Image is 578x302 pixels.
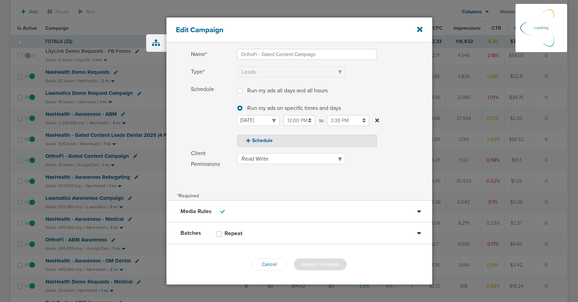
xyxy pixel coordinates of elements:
span: Run my ads all days and all hours [247,87,328,94]
span: Schedule [191,84,233,147]
select: Client Permissions [237,153,345,164]
span: to [319,115,323,126]
span: Type* [191,66,233,77]
span: Name* [191,49,233,60]
button: Cancel [251,258,287,271]
input: to [284,115,315,126]
select: Type* [237,66,345,77]
p: Loading [534,24,548,32]
h3: Repeat [224,230,242,237]
input: Name* [237,49,377,60]
select: to [237,115,279,126]
input: to [327,115,369,126]
h3: Batches [180,230,201,237]
button: Schedule Run my ads all days and all hours Run my ads on specific times and days to [237,135,377,147]
span: *Required [177,193,199,199]
h3: Media Rules [180,208,212,215]
span: Run my ads on specific times and days [247,105,341,112]
button: to [373,115,381,126]
span: Client Permissions [191,148,233,170]
h4: Edit Campaign [176,26,398,34]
